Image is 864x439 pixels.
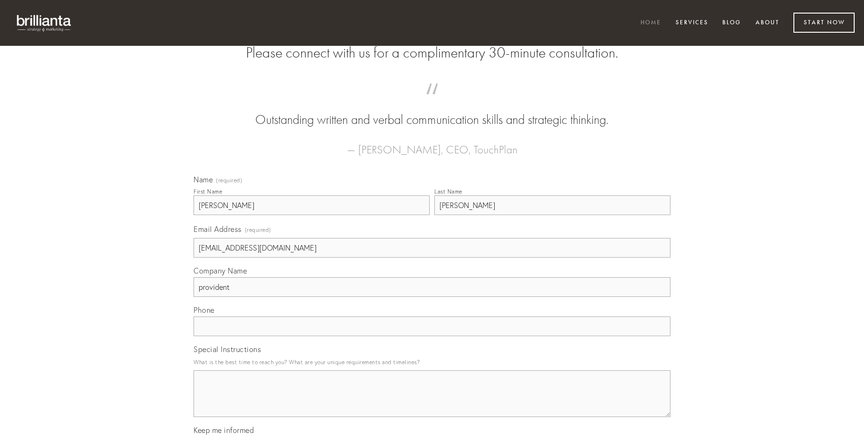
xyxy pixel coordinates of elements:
[216,178,242,183] span: (required)
[194,175,213,184] span: Name
[749,15,785,31] a: About
[194,224,242,234] span: Email Address
[245,223,271,236] span: (required)
[194,425,254,435] span: Keep me informed
[194,345,261,354] span: Special Instructions
[793,13,855,33] a: Start Now
[194,356,670,368] p: What is the best time to reach you? What are your unique requirements and timelines?
[209,93,655,129] blockquote: Outstanding written and verbal communication skills and strategic thinking.
[194,266,247,275] span: Company Name
[194,188,222,195] div: First Name
[634,15,667,31] a: Home
[209,129,655,159] figcaption: — [PERSON_NAME], CEO, TouchPlan
[9,9,79,36] img: brillianta - research, strategy, marketing
[209,93,655,111] span: “
[194,305,215,315] span: Phone
[434,188,462,195] div: Last Name
[716,15,747,31] a: Blog
[670,15,714,31] a: Services
[194,44,670,62] h2: Please connect with us for a complimentary 30-minute consultation.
